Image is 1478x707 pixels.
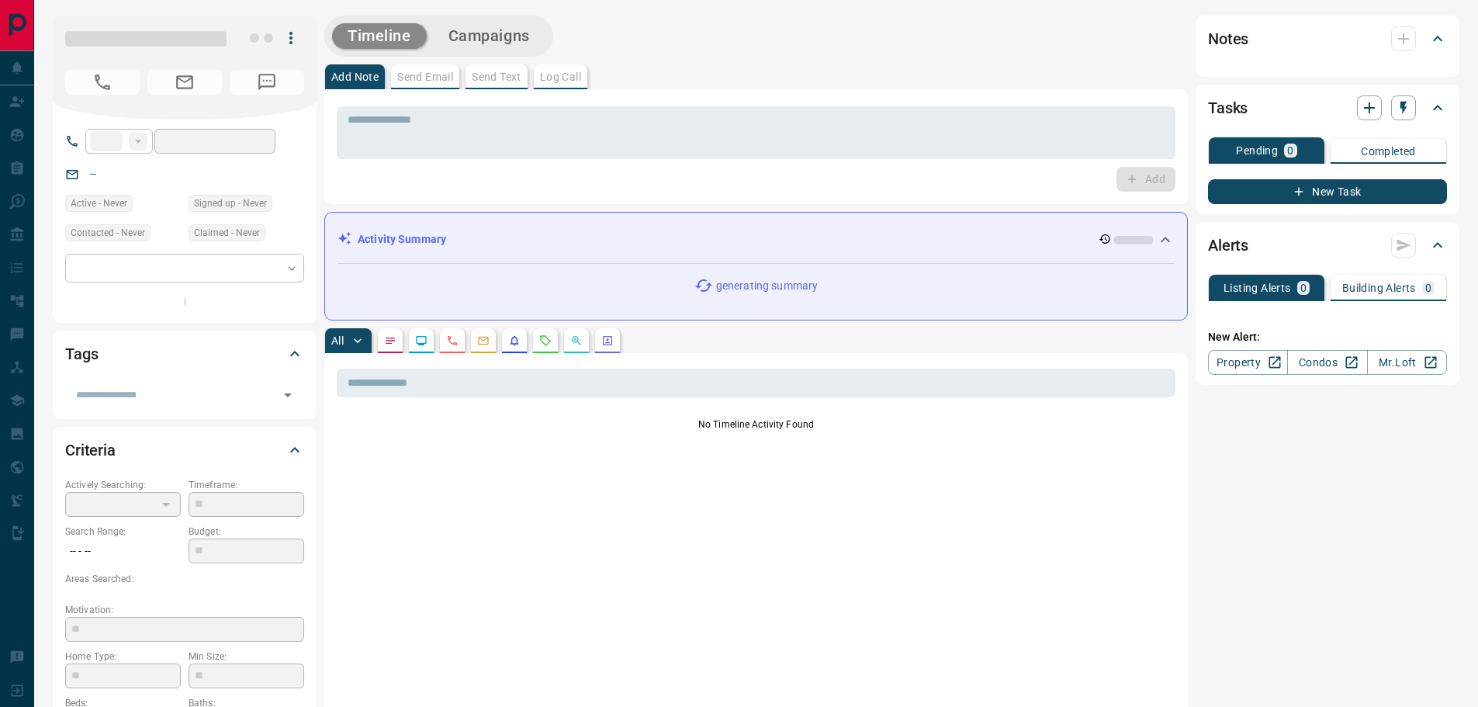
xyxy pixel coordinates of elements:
[1208,20,1447,57] div: Notes
[189,478,304,492] p: Timeframe:
[1300,282,1307,293] p: 0
[384,334,396,347] svg: Notes
[433,23,545,49] button: Campaigns
[1224,282,1291,293] p: Listing Alerts
[1425,282,1431,293] p: 0
[508,334,521,347] svg: Listing Alerts
[1367,350,1447,375] a: Mr.Loft
[1208,89,1447,126] div: Tasks
[71,196,127,211] span: Active - Never
[71,225,145,241] span: Contacted - Never
[716,278,818,294] p: generating summary
[147,70,222,95] span: No Email
[570,334,583,347] svg: Opportunities
[415,334,427,347] svg: Lead Browsing Activity
[65,539,181,564] p: -- - --
[1208,95,1248,120] h2: Tasks
[189,525,304,539] p: Budget:
[1361,146,1416,157] p: Completed
[601,334,614,347] svg: Agent Actions
[1208,233,1248,258] h2: Alerts
[1342,282,1416,293] p: Building Alerts
[1208,26,1248,51] h2: Notes
[65,572,304,586] p: Areas Searched:
[1208,179,1447,204] button: New Task
[194,225,260,241] span: Claimed - Never
[358,231,446,248] p: Activity Summary
[65,603,304,617] p: Motivation:
[1287,145,1293,156] p: 0
[65,650,181,664] p: Home Type:
[332,23,427,49] button: Timeline
[539,334,552,347] svg: Requests
[90,168,96,180] a: --
[230,70,304,95] span: No Number
[65,525,181,539] p: Search Range:
[477,334,490,347] svg: Emails
[65,341,98,366] h2: Tags
[1208,329,1447,345] p: New Alert:
[189,650,304,664] p: Min Size:
[331,335,344,346] p: All
[337,418,1175,431] p: No Timeline Activity Found
[337,225,1175,254] div: Activity Summary
[65,335,304,373] div: Tags
[1208,350,1288,375] a: Property
[1287,350,1367,375] a: Condos
[194,196,267,211] span: Signed up - Never
[277,384,299,406] button: Open
[65,431,304,469] div: Criteria
[65,70,140,95] span: No Number
[1236,145,1278,156] p: Pending
[331,71,379,82] p: Add Note
[446,334,459,347] svg: Calls
[65,438,116,463] h2: Criteria
[65,478,181,492] p: Actively Searching:
[1208,227,1447,264] div: Alerts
